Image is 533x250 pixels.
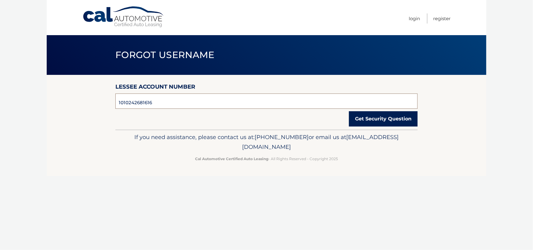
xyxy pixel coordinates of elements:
[195,156,268,161] strong: Cal Automotive Certified Auto Leasing
[119,132,414,152] p: If you need assistance, please contact us at: or email us at
[349,111,418,127] button: Get Security Question
[115,82,195,94] label: Lessee Account Number
[115,49,215,61] span: Forgot Username
[82,6,165,28] a: Cal Automotive
[409,13,420,24] a: Login
[433,13,451,24] a: Register
[255,134,309,141] span: [PHONE_NUMBER]
[242,134,399,150] span: [EMAIL_ADDRESS][DOMAIN_NAME]
[119,156,414,162] p: - All Rights Reserved - Copyright 2025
